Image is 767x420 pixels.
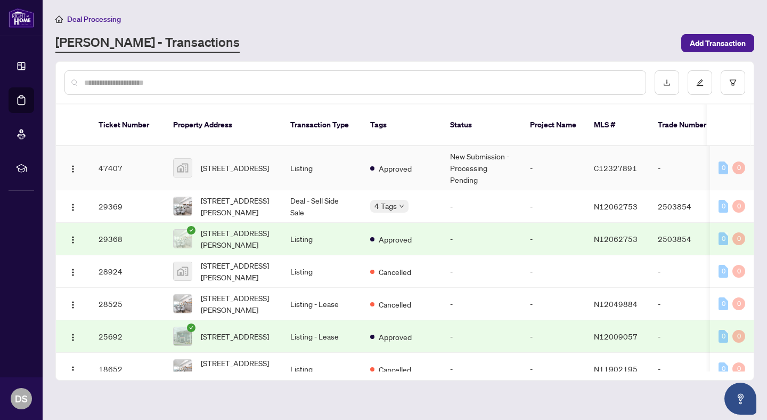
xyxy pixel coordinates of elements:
th: Tags [362,104,442,146]
td: - [442,320,521,353]
div: 0 [719,330,728,343]
td: - [649,146,724,190]
span: N12009057 [594,332,638,341]
img: Logo [69,333,77,342]
td: Listing [282,146,362,190]
img: thumbnail-img [174,295,192,313]
img: Logo [69,165,77,173]
span: [STREET_ADDRESS] [201,330,269,342]
td: Listing - Lease [282,288,362,320]
td: Listing [282,255,362,288]
span: [STREET_ADDRESS][PERSON_NAME] [201,260,273,283]
td: 28924 [90,255,165,288]
td: - [521,353,585,385]
span: home [55,15,63,23]
img: Logo [69,301,77,309]
span: Approved [379,331,412,343]
div: 0 [732,232,745,245]
button: download [655,70,679,95]
div: 0 [719,232,728,245]
td: 29369 [90,190,165,223]
span: [STREET_ADDRESS] [201,162,269,174]
span: check-circle [187,226,195,235]
span: Cancelled [379,364,411,375]
button: Logo [64,360,81,377]
div: 0 [719,297,728,310]
td: - [649,320,724,353]
td: - [649,353,724,385]
span: Deal Processing [67,14,121,24]
img: thumbnail-img [174,159,192,177]
td: 29368 [90,223,165,255]
th: Transaction Type [282,104,362,146]
td: New Submission - Processing Pending [442,146,521,190]
img: thumbnail-img [174,327,192,345]
img: thumbnail-img [174,197,192,215]
span: N12049884 [594,299,638,309]
button: Logo [64,328,81,345]
button: Logo [64,230,81,247]
button: Logo [64,159,81,176]
td: - [442,255,521,288]
td: 2503854 [649,190,724,223]
td: 28525 [90,288,165,320]
div: 0 [719,265,728,278]
td: Deal - Sell Side Sale [282,190,362,223]
img: thumbnail-img [174,262,192,280]
span: Cancelled [379,298,411,310]
td: - [442,288,521,320]
span: N12062753 [594,201,638,211]
td: - [521,223,585,255]
td: - [521,146,585,190]
span: Approved [379,163,412,174]
img: Logo [69,203,77,212]
th: Status [442,104,521,146]
td: - [442,190,521,223]
div: 0 [719,200,728,213]
div: 0 [732,297,745,310]
div: 0 [732,265,745,278]
span: Add Transaction [690,35,746,52]
span: filter [729,79,737,86]
img: Logo [69,268,77,277]
span: [STREET_ADDRESS][PERSON_NAME] [201,195,273,218]
span: Approved [379,233,412,245]
button: edit [688,70,712,95]
td: - [649,288,724,320]
button: Add Transaction [681,34,754,52]
span: download [663,79,671,86]
div: 0 [732,330,745,343]
div: 0 [719,362,728,375]
img: thumbnail-img [174,230,192,248]
button: filter [721,70,745,95]
span: 4 Tags [374,200,397,212]
div: 0 [732,161,745,174]
td: Listing [282,353,362,385]
th: MLS # [585,104,649,146]
td: 2503854 [649,223,724,255]
td: - [442,353,521,385]
td: Listing - Lease [282,320,362,353]
div: 0 [719,161,728,174]
button: Logo [64,263,81,280]
img: thumbnail-img [174,360,192,378]
img: logo [9,8,34,28]
td: - [649,255,724,288]
td: - [521,288,585,320]
button: Logo [64,198,81,215]
th: Property Address [165,104,282,146]
td: 25692 [90,320,165,353]
th: Project Name [521,104,585,146]
span: check-circle [187,324,195,332]
span: edit [696,79,704,86]
a: [PERSON_NAME] - Transactions [55,34,240,53]
td: Listing [282,223,362,255]
div: 0 [732,200,745,213]
span: [STREET_ADDRESS][PERSON_NAME] [201,292,273,316]
span: Cancelled [379,266,411,278]
th: Trade Number [649,104,724,146]
span: C12327891 [594,163,637,173]
img: Logo [69,366,77,374]
td: - [521,255,585,288]
td: 18652 [90,353,165,385]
